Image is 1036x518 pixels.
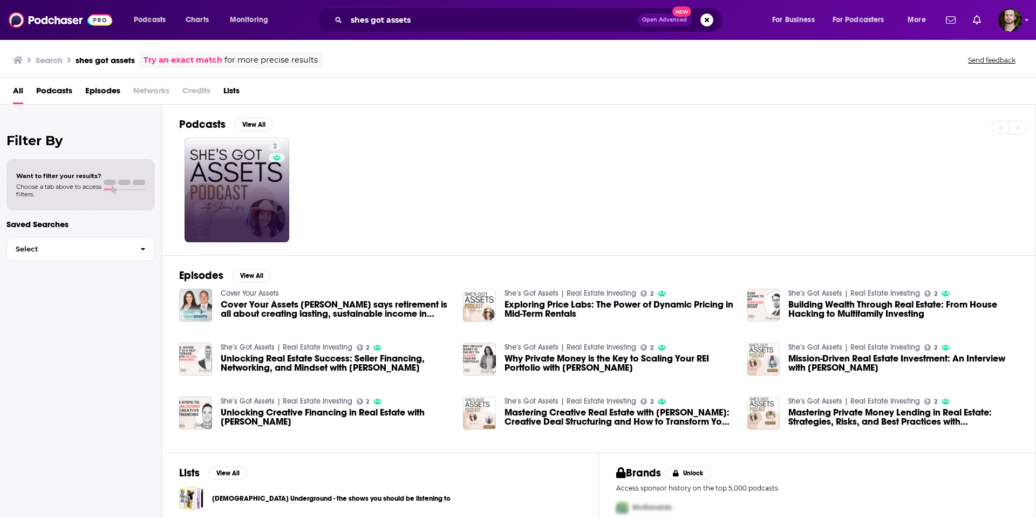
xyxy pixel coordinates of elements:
[505,397,636,406] a: She’s Got Assets | Real Estate Investing
[637,13,692,26] button: Open AdvancedNew
[463,289,496,322] img: Exploring Price Labs: The Power of Dynamic Pricing in Mid-Term Rentals
[6,219,155,229] p: Saved Searches
[133,82,169,104] span: Networks
[357,398,370,405] a: 2
[85,82,120,104] a: Episodes
[788,354,1018,372] a: Mission-Driven Real Estate Investment: An Interview with Erica Brown
[924,398,937,405] a: 2
[650,345,653,350] span: 2
[144,54,222,66] a: Try an exact match
[650,399,653,404] span: 2
[908,12,926,28] span: More
[179,118,226,131] h2: Podcasts
[230,12,268,28] span: Monitoring
[221,289,279,298] a: Cover Your Assets
[126,11,180,29] button: open menu
[788,300,1018,318] a: Building Wealth Through Real Estate: From House Hacking to Multifamily Investing
[505,408,734,426] span: Mastering Creative Real Estate with [PERSON_NAME]: Creative Deal Structuring and How to Transform...
[222,11,282,29] button: open menu
[788,397,920,406] a: She’s Got Assets | Real Estate Investing
[134,12,166,28] span: Podcasts
[366,399,369,404] span: 2
[179,118,273,131] a: PodcastsView All
[788,408,1018,426] span: Mastering Private Money Lending in Real Estate: Strategies, Risks, and Best Practices with [PERSO...
[747,397,780,430] img: Mastering Private Money Lending in Real Estate: Strategies, Risks, and Best Practices with Jenny Tsa
[969,11,985,29] a: Show notifications dropdown
[182,82,210,104] span: Credits
[616,484,1018,492] p: Access sponsor history on the top 5,000 podcasts.
[640,290,653,297] a: 2
[833,12,884,28] span: For Podcasters
[640,398,653,405] a: 2
[6,237,155,261] button: Select
[179,269,223,282] h2: Episodes
[788,289,920,298] a: She’s Got Assets | Real Estate Investing
[998,8,1022,32] img: User Profile
[327,8,733,32] div: Search podcasts, credits, & more...
[9,10,112,30] img: Podchaser - Follow, Share and Rate Podcasts
[934,345,937,350] span: 2
[924,290,937,297] a: 2
[224,54,318,66] span: for more precise results
[16,172,101,180] span: Want to filter your results?
[616,466,661,480] h2: Brands
[179,486,203,510] a: LGBTQ Underground - the shows you should be listening to
[223,82,240,104] a: Lists
[179,466,247,480] a: ListsView All
[186,12,209,28] span: Charts
[16,183,101,198] span: Choose a tab above to access filters.
[934,291,937,296] span: 2
[934,399,937,404] span: 2
[632,503,672,512] span: McDonalds
[221,300,451,318] span: Cover Your Assets [PERSON_NAME] says retirement is all about creating lasting, sustainable income...
[463,397,496,430] img: Mastering Creative Real Estate with Jesse Mills: Creative Deal Structuring and How to Transform Y...
[346,11,637,29] input: Search podcasts, credits, & more...
[221,343,352,352] a: She’s Got Assets | Real Estate Investing
[273,141,277,152] span: 2
[747,343,780,376] img: Mission-Driven Real Estate Investment: An Interview with Erica Brown
[788,354,1018,372] span: Mission-Driven Real Estate Investment: An Interview with [PERSON_NAME]
[221,354,451,372] a: Unlocking Real Estate Success: Seller Financing, Networking, and Mindset with Dane McKinney
[642,17,687,23] span: Open Advanced
[179,343,212,376] img: Unlocking Real Estate Success: Seller Financing, Networking, and Mindset with Dane McKinney
[179,289,212,322] img: Cover Your Assets Logan Marcus says retirement is all about creating lasting, sustainable income ...
[208,467,247,480] button: View All
[665,467,711,480] button: Unlock
[179,11,215,29] a: Charts
[221,408,451,426] a: Unlocking Creative Financing in Real Estate with John Robinson
[505,300,734,318] a: Exploring Price Labs: The Power of Dynamic Pricing in Mid-Term Rentals
[998,8,1022,32] button: Show profile menu
[179,397,212,430] img: Unlocking Creative Financing in Real Estate with John Robinson
[998,8,1022,32] span: Logged in as OutlierAudio
[221,354,451,372] span: Unlocking Real Estate Success: Seller Financing, Networking, and Mindset with [PERSON_NAME]
[366,345,369,350] span: 2
[505,408,734,426] a: Mastering Creative Real Estate with Jesse Mills: Creative Deal Structuring and How to Transform Y...
[505,289,636,298] a: She’s Got Assets | Real Estate Investing
[179,269,271,282] a: EpisodesView All
[505,354,734,372] span: Why Private Money is the Key to Scaling Your REI Portfolio with [PERSON_NAME]
[179,466,200,480] h2: Lists
[7,246,132,253] span: Select
[965,56,1019,65] button: Send feedback
[36,55,63,65] h3: Search
[788,408,1018,426] a: Mastering Private Money Lending in Real Estate: Strategies, Risks, and Best Practices with Jenny Tsa
[788,343,920,352] a: She’s Got Assets | Real Estate Investing
[942,11,960,29] a: Show notifications dropdown
[463,343,496,376] img: Why Private Money is the Key to Scaling Your REI Portfolio with Michelle Bryan
[221,397,352,406] a: She’s Got Assets | Real Estate Investing
[13,82,23,104] a: All
[826,11,900,29] button: open menu
[76,55,135,65] h3: shes got assets
[672,6,692,17] span: New
[650,291,653,296] span: 2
